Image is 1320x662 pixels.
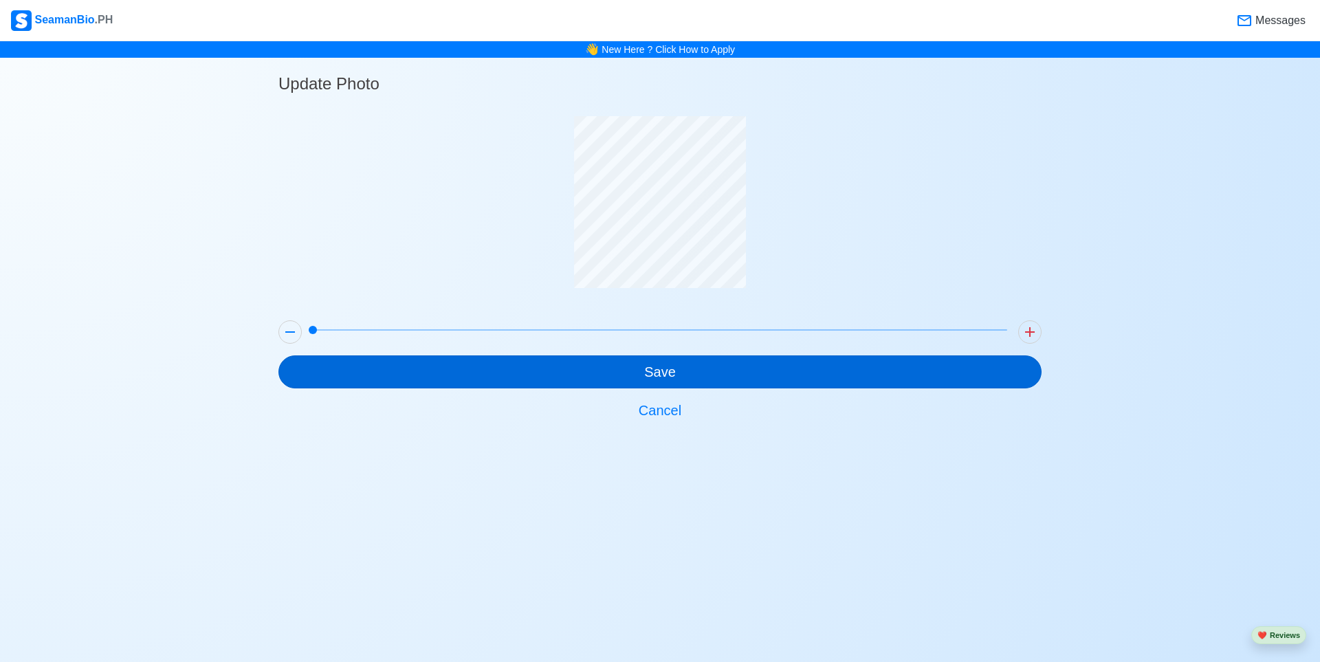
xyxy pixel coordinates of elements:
[582,38,602,60] span: bell
[1257,631,1267,639] span: heart
[278,355,1042,388] button: Save
[95,14,113,25] span: .PH
[278,58,1042,111] h4: Update Photo
[278,394,1042,427] button: Cancel
[11,10,113,31] div: SeamanBio
[602,44,735,55] a: New Here ? Click How to Apply
[1253,12,1306,29] span: Messages
[11,10,32,31] img: Logo
[1251,626,1306,645] button: heartReviews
